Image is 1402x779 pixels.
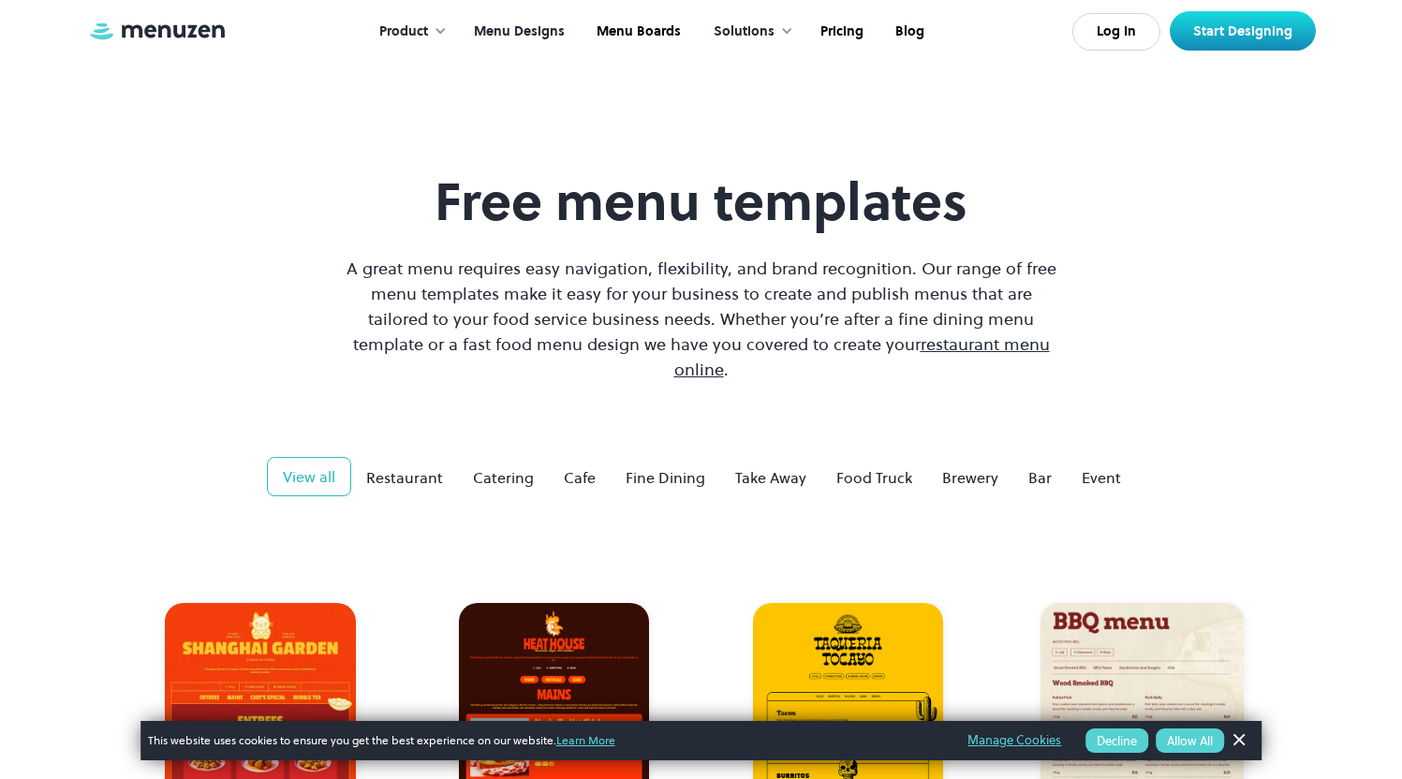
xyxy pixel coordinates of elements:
div: View all [283,465,335,488]
div: Product [361,3,456,61]
p: A great menu requires easy navigation, flexibility, and brand recognition. Our range of free menu... [342,256,1061,382]
button: Decline [1085,728,1148,753]
a: Pricing [803,3,878,61]
a: Start Designing [1170,11,1316,51]
div: Brewery [942,466,998,489]
a: Learn More [556,732,615,748]
a: Log In [1072,13,1160,51]
div: Take Away [735,466,806,489]
a: Menu Boards [579,3,695,61]
a: Blog [878,3,938,61]
div: Fine Dining [626,466,705,489]
div: Catering [473,466,534,489]
div: Restaurant [366,466,443,489]
a: Dismiss Banner [1224,727,1252,755]
span: This website uses cookies to ensure you get the best experience on our website. [148,732,942,749]
div: Cafe [564,466,596,489]
a: Menu Designs [456,3,579,61]
div: Solutions [695,3,803,61]
div: Product [379,22,428,42]
h1: Free menu templates [342,170,1061,233]
a: Manage Cookies [967,730,1061,751]
div: Event [1082,466,1121,489]
div: Bar [1028,466,1052,489]
div: Solutions [714,22,775,42]
div: Food Truck [836,466,912,489]
button: Allow All [1156,728,1224,753]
